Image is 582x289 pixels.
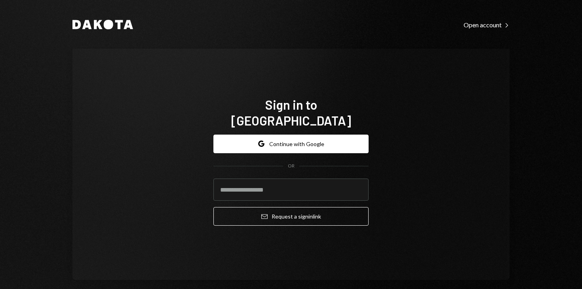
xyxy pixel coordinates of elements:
[213,207,369,226] button: Request a signinlink
[288,163,295,169] div: OR
[213,97,369,128] h1: Sign in to [GEOGRAPHIC_DATA]
[213,135,369,153] button: Continue with Google
[464,21,510,29] div: Open account
[464,20,510,29] a: Open account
